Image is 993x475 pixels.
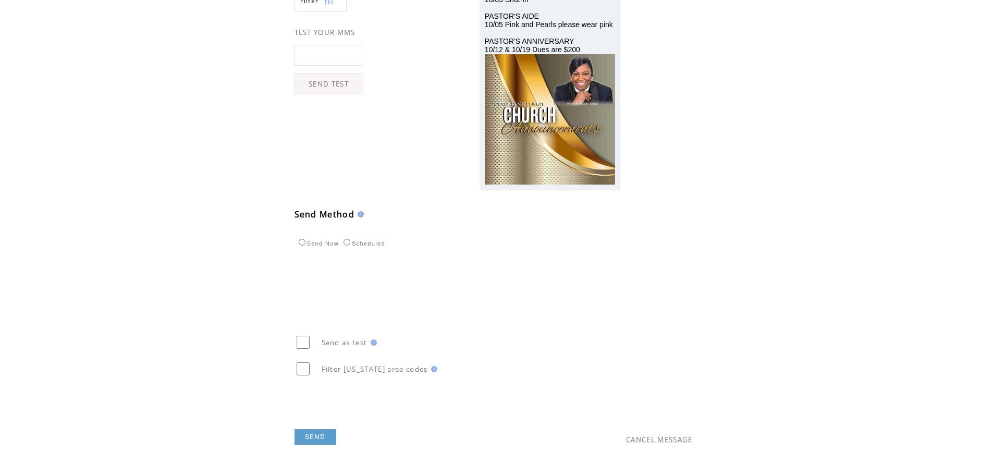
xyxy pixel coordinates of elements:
a: SEND [295,429,336,445]
span: Filter [US_STATE] area codes [322,364,428,374]
img: help.gif [428,366,437,372]
span: Send as test [322,338,367,347]
img: help.gif [367,339,377,346]
a: CANCEL MESSAGE [626,435,693,444]
span: Send Method [295,209,355,220]
input: Send Now [299,239,305,246]
img: help.gif [354,211,364,217]
label: Send Now [296,240,339,247]
label: Scheduled [341,240,385,247]
a: SEND TEST [295,74,363,94]
input: Scheduled [344,239,350,246]
span: TEST YOUR MMS [295,28,355,37]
